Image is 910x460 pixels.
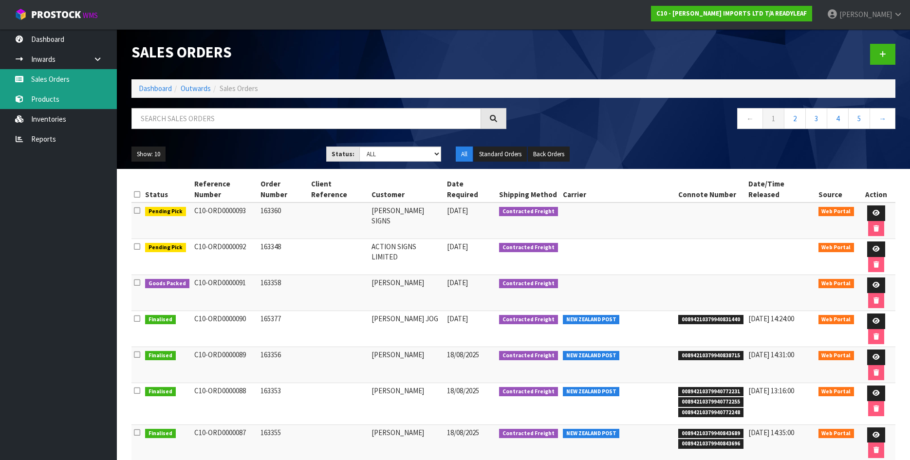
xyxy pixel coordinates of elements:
a: → [870,108,895,129]
span: [DATE] [447,242,468,251]
span: Web Portal [818,351,854,361]
td: C10-ORD0000093 [192,202,258,239]
a: ← [737,108,763,129]
span: Pending Pick [145,207,186,217]
span: [DATE] [447,206,468,215]
a: 4 [827,108,849,129]
span: [DATE] [447,314,468,323]
span: 18/08/2025 [447,350,479,359]
span: 18/08/2025 [447,386,479,395]
td: 163348 [258,239,309,275]
td: C10-ORD0000088 [192,383,258,425]
td: C10-ORD0000092 [192,239,258,275]
td: 163356 [258,347,309,383]
strong: Status: [332,150,354,158]
span: Contracted Freight [499,351,558,361]
span: 00894210379940831440 [678,315,743,325]
img: cube-alt.png [15,8,27,20]
button: Back Orders [528,147,570,162]
td: 163358 [258,275,309,311]
span: NEW ZEALAND POST [563,351,620,361]
span: [DATE] 13:16:00 [748,386,794,395]
th: Order Number [258,176,309,202]
td: [PERSON_NAME] JOG [369,311,445,347]
a: Outwards [181,84,211,93]
th: Date/Time Released [746,176,816,202]
th: Connote Number [676,176,746,202]
span: [DATE] 14:35:00 [748,428,794,437]
a: Dashboard [139,84,172,93]
span: 00894210379940843696 [678,439,743,449]
span: Finalised [145,429,176,439]
span: Web Portal [818,243,854,253]
td: 163360 [258,202,309,239]
span: [DATE] 14:31:00 [748,350,794,359]
th: Date Required [445,176,497,202]
nav: Page navigation [521,108,896,132]
span: Contracted Freight [499,243,558,253]
th: Action [856,176,895,202]
span: Contracted Freight [499,429,558,439]
span: NEW ZEALAND POST [563,315,620,325]
input: Search sales orders [131,108,481,129]
td: C10-ORD0000091 [192,275,258,311]
span: Contracted Freight [499,387,558,397]
button: Show: 10 [131,147,166,162]
span: 00894210379940772255 [678,397,743,407]
span: 00894210379940772248 [678,408,743,418]
button: All [456,147,473,162]
span: Contracted Freight [499,279,558,289]
button: Standard Orders [474,147,527,162]
span: Web Portal [818,315,854,325]
th: Status [143,176,192,202]
a: 5 [848,108,870,129]
span: Web Portal [818,279,854,289]
span: 00894210379940843689 [678,429,743,439]
a: 1 [762,108,784,129]
th: Client Reference [309,176,369,202]
span: Pending Pick [145,243,186,253]
td: C10-ORD0000089 [192,347,258,383]
span: Contracted Freight [499,315,558,325]
th: Customer [369,176,445,202]
td: [PERSON_NAME] [369,275,445,311]
td: [PERSON_NAME] [369,347,445,383]
small: WMS [83,11,98,20]
span: 18/08/2025 [447,428,479,437]
a: 2 [784,108,806,129]
span: [DATE] 14:24:00 [748,314,794,323]
span: Web Portal [818,429,854,439]
td: [PERSON_NAME] SIGNS [369,202,445,239]
th: Source [816,176,857,202]
th: Carrier [560,176,676,202]
td: ACTION SIGNS LIMITED [369,239,445,275]
span: NEW ZEALAND POST [563,387,620,397]
th: Shipping Method [497,176,560,202]
span: 00894210379940838715 [678,351,743,361]
strong: C10 - [PERSON_NAME] IMPORTS LTD T/A READYLEAF [656,9,807,18]
td: 165377 [258,311,309,347]
span: Contracted Freight [499,207,558,217]
span: Web Portal [818,387,854,397]
h1: Sales Orders [131,44,506,60]
td: [PERSON_NAME] [369,383,445,425]
span: Finalised [145,387,176,397]
span: Web Portal [818,207,854,217]
span: NEW ZEALAND POST [563,429,620,439]
th: Reference Number [192,176,258,202]
a: 3 [805,108,827,129]
span: Finalised [145,315,176,325]
span: [PERSON_NAME] [839,10,892,19]
span: ProStock [31,8,81,21]
span: 00894210379940772231 [678,387,743,397]
span: Goods Packed [145,279,189,289]
td: C10-ORD0000090 [192,311,258,347]
span: Sales Orders [220,84,258,93]
span: [DATE] [447,278,468,287]
td: 163353 [258,383,309,425]
span: Finalised [145,351,176,361]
